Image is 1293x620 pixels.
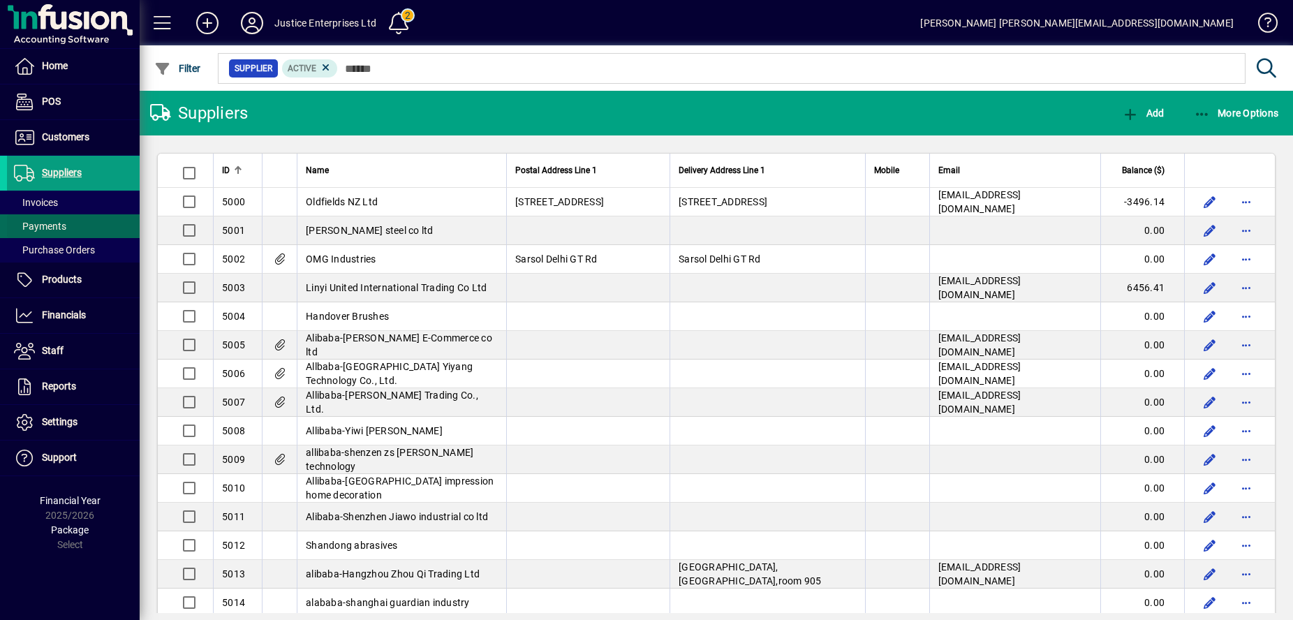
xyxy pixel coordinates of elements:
button: More options [1235,563,1257,585]
span: Shandong abrasives [306,540,398,551]
a: Purchase Orders [7,238,140,262]
span: Filter [154,63,201,74]
td: 0.00 [1100,417,1184,445]
button: Edit [1199,362,1221,385]
button: Edit [1199,448,1221,471]
button: Edit [1199,276,1221,299]
button: More options [1235,219,1257,242]
button: More options [1235,591,1257,614]
span: Alibaba-Shenzhen Jiawo industrial co ltd [306,511,488,522]
span: Financials [42,309,86,320]
span: POS [42,96,61,107]
span: OMG Industries [306,253,376,265]
td: 0.00 [1100,216,1184,245]
button: Edit [1199,477,1221,499]
span: Payments [14,221,66,232]
span: 5010 [222,482,245,494]
a: Support [7,441,140,475]
a: Staff [7,334,140,369]
span: [EMAIL_ADDRESS][DOMAIN_NAME] [938,361,1021,386]
button: Edit [1199,191,1221,213]
button: Edit [1199,591,1221,614]
button: Edit [1199,534,1221,556]
span: Support [42,452,77,463]
div: Suppliers [150,102,248,124]
td: 0.00 [1100,331,1184,360]
button: More options [1235,362,1257,385]
span: Allibaba-[GEOGRAPHIC_DATA] impression home decoration [306,475,494,501]
a: Home [7,49,140,84]
button: Edit [1199,420,1221,442]
span: Email [938,163,960,178]
a: Knowledge Base [1248,3,1276,48]
button: Profile [230,10,274,36]
td: 0.00 [1100,302,1184,331]
span: Allibaba-[PERSON_NAME] Trading Co., Ltd. [306,390,478,415]
div: Balance ($) [1109,163,1177,178]
span: 5011 [222,511,245,522]
span: 5012 [222,540,245,551]
button: More options [1235,305,1257,327]
button: More options [1235,276,1257,299]
td: 0.00 [1100,589,1184,617]
span: Mobile [874,163,899,178]
button: Edit [1199,563,1221,585]
span: Sarsol Delhi GT Rd [515,253,598,265]
div: Email [938,163,1092,178]
button: More options [1235,477,1257,499]
span: Name [306,163,329,178]
td: 0.00 [1100,360,1184,388]
span: Handover Brushes [306,311,389,322]
div: ID [222,163,253,178]
button: More options [1235,391,1257,413]
span: Package [51,524,89,536]
span: Postal Address Line 1 [515,163,597,178]
span: Staff [42,345,64,356]
td: 0.00 [1100,560,1184,589]
span: 5006 [222,368,245,379]
button: Edit [1199,391,1221,413]
button: Add [185,10,230,36]
span: 5007 [222,397,245,408]
button: Edit [1199,505,1221,528]
span: Oldfields NZ Ltd [306,196,378,207]
button: More Options [1190,101,1283,126]
a: Customers [7,120,140,155]
button: Edit [1199,219,1221,242]
span: [GEOGRAPHIC_DATA],[GEOGRAPHIC_DATA],room 905 [679,561,822,586]
button: More options [1235,420,1257,442]
span: [EMAIL_ADDRESS][DOMAIN_NAME] [938,189,1021,214]
span: 5000 [222,196,245,207]
button: More options [1235,191,1257,213]
a: Financials [7,298,140,333]
button: Edit [1199,334,1221,356]
span: 5014 [222,597,245,608]
span: Invoices [14,197,58,208]
button: More options [1235,534,1257,556]
span: Allbaba-[GEOGRAPHIC_DATA] Yiyang Technology Co., Ltd. [306,361,473,386]
span: 5005 [222,339,245,350]
td: 0.00 [1100,474,1184,503]
div: Justice Enterprises Ltd [274,12,376,34]
span: 5001 [222,225,245,236]
button: Filter [151,56,205,81]
mat-chip: Activation Status: Active [282,59,338,77]
td: 0.00 [1100,503,1184,531]
td: 0.00 [1100,531,1184,560]
span: alibaba-Hangzhou Zhou Qi Trading Ltd [306,568,480,580]
span: Active [288,64,316,73]
a: Products [7,263,140,297]
span: [STREET_ADDRESS] [515,196,604,207]
span: 5002 [222,253,245,265]
span: Products [42,274,82,285]
span: Balance ($) [1122,163,1165,178]
span: [EMAIL_ADDRESS][DOMAIN_NAME] [938,332,1021,357]
td: -3496.14 [1100,188,1184,216]
span: [EMAIL_ADDRESS][DOMAIN_NAME] [938,390,1021,415]
span: Customers [42,131,89,142]
button: More options [1235,248,1257,270]
button: Edit [1199,248,1221,270]
span: Add [1122,108,1164,119]
span: Purchase Orders [14,244,95,256]
td: 6456.41 [1100,274,1184,302]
